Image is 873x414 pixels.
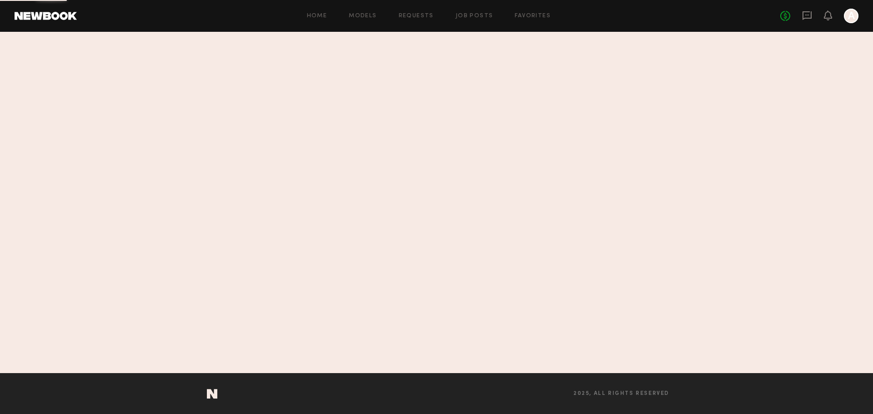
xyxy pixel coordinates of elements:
[349,13,376,19] a: Models
[456,13,493,19] a: Job Posts
[399,13,434,19] a: Requests
[573,391,669,397] span: 2025, all rights reserved
[515,13,551,19] a: Favorites
[844,9,858,23] a: A
[307,13,327,19] a: Home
